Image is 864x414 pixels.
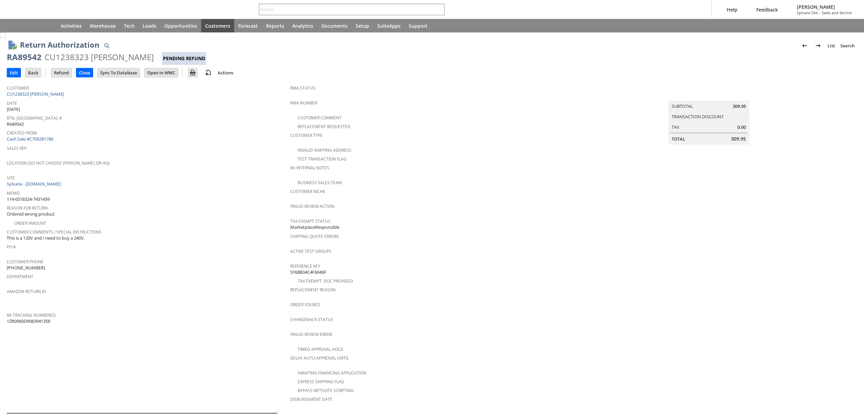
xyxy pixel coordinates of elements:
a: Leads [139,19,160,32]
span: RA89542 [7,121,24,127]
span: [PERSON_NAME] [797,4,852,10]
a: Active Test Groups [290,248,331,254]
a: Reference Key [290,263,320,269]
a: Opportunities [160,19,201,32]
caption: Summary [668,90,749,101]
a: Express Shipping Flag [298,379,344,385]
a: Sylvane - [DOMAIN_NAME] [7,181,62,187]
a: Amazon Return ID [7,289,46,294]
span: 309.95 [733,103,746,109]
span: Activities [61,23,82,29]
a: Chargeback Status [290,317,333,322]
span: Setup [356,23,369,29]
a: Cash Sale #C709281786 [7,136,53,142]
span: 309.95 [731,136,746,142]
span: Sales and Service [822,10,852,15]
a: Timed Approval Hold [298,346,343,352]
span: 0.00 [737,124,746,130]
a: Bypass NetSuite Scripting [298,388,354,393]
a: Awaiting Financing Application [298,370,366,376]
span: Leads [143,23,156,29]
input: Edit [7,68,21,77]
img: Print [189,69,197,77]
a: Customer Comments / Special Instructions [7,229,102,235]
a: Forecast [234,19,262,32]
a: PO # [7,244,16,250]
a: Department [7,274,33,279]
input: Open In WMC [144,68,178,77]
a: Created From [7,130,37,136]
a: Shipping Quote Errors [290,234,339,239]
a: Reason For Return [7,205,48,211]
a: Test Transaction Flag [298,156,347,162]
a: Support [405,19,432,32]
span: Support [409,23,428,29]
a: List [825,40,838,51]
a: Customer [7,85,29,91]
a: Sales Rep [7,145,27,151]
span: SY68B34C4F6046F [290,269,326,275]
a: Site [7,175,15,181]
a: Actions [215,70,236,76]
a: Customer Type [290,132,323,138]
span: Feedback [756,6,778,13]
span: This is a 120V and I need to buy a 240V. [7,235,85,241]
a: Tax Exempt Status [290,218,330,224]
a: Rtn. [GEOGRAPHIC_DATA]. # [7,115,62,121]
input: Search [259,5,435,14]
span: Tech [124,23,135,29]
a: Home [40,19,57,32]
h1: Return Authorization [20,39,99,50]
a: SuiteApps [373,19,405,32]
a: Setup [352,19,373,32]
svg: Shortcuts [28,22,36,30]
img: Next [814,42,822,50]
input: Back [25,68,41,77]
span: [DATE] [7,106,20,113]
input: Close [76,68,93,77]
span: Customers [205,23,230,29]
span: Warehouse [90,23,116,29]
a: RA Internal Notes [290,165,329,171]
span: Ordered wrong product [7,211,55,217]
a: Transaction Discount [672,114,724,120]
a: RA Tracking Number(s) [7,312,56,318]
input: Sync To Database [98,68,140,77]
a: Tech [120,19,139,32]
a: Activities [57,19,86,32]
img: Quick Find [103,42,111,50]
a: Reports [262,19,288,32]
a: Customers [201,19,234,32]
a: Total [672,136,685,142]
a: RMA Status [290,85,315,91]
svg: Home [45,22,53,30]
span: 1ZR0960D9083941358 [7,318,50,324]
span: SuiteApps [377,23,401,29]
img: Previous [801,42,809,50]
a: Memo [7,190,20,196]
a: Recent Records [8,19,24,32]
a: RMA Number [290,100,317,106]
div: CU1238323 [PERSON_NAME] [45,52,154,63]
a: Order Amount [14,220,46,226]
a: Documents [317,19,352,32]
svg: Search [435,5,443,14]
span: Forecast [238,23,258,29]
a: Business Sales Team [298,180,342,186]
a: Customer Phone [7,259,44,265]
img: add-record.svg [204,69,212,77]
a: Customer Niche [290,189,325,194]
a: Tax [672,124,679,130]
div: Pending Refund [162,52,206,65]
span: Help [727,6,737,13]
a: Subtotal [672,103,693,109]
a: Replacement reason [290,287,335,293]
span: 114-6518324-7431459 [7,196,50,202]
a: Search [838,40,857,51]
a: Location (Do Not Choose [PERSON_NAME] or HQ) [7,160,110,166]
a: Order Source [290,302,320,308]
a: Analytics [288,19,317,32]
a: Tax Exempt. Doc Provided [298,278,353,284]
span: Opportunities [164,23,197,29]
a: Customer Comment [298,115,342,121]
